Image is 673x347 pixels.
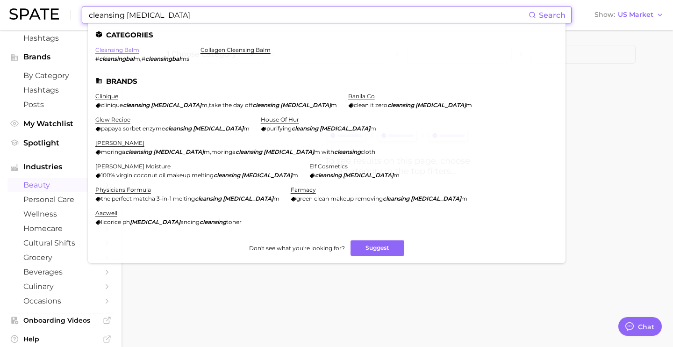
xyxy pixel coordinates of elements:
a: homecare [7,221,114,236]
em: cleansing [214,172,240,179]
a: beverages [7,265,114,279]
a: aacwell [95,210,117,217]
em: [MEDICAL_DATA] [151,101,201,108]
em: cleansing [315,172,342,179]
span: moringa [101,148,125,155]
em: cleansing [252,101,279,108]
span: Hashtags [23,34,98,43]
a: cleansing balm [95,46,139,53]
em: cleansing [334,148,361,155]
span: cloth [361,148,375,155]
a: Hashtags [7,31,114,45]
a: wellness [7,207,114,221]
span: grocery [23,253,98,262]
a: cultural shifts [7,236,114,250]
span: m [461,195,467,202]
em: [MEDICAL_DATA] [153,148,204,155]
button: Brands [7,50,114,64]
span: # [95,55,99,62]
span: personal care [23,195,98,204]
span: moringa [211,148,236,155]
a: physicians formula [95,186,151,193]
span: Search [539,11,566,20]
span: beauty [23,181,98,189]
a: banila co [348,93,375,100]
em: [MEDICAL_DATA] [320,125,370,132]
em: cleansing [383,195,409,202]
a: Spotlight [7,136,114,150]
span: Spotlight [23,138,98,147]
span: Hashtags [23,86,98,94]
li: Brands [95,77,558,85]
span: Brands [23,53,98,61]
span: m [273,195,279,202]
em: [MEDICAL_DATA] [193,125,243,132]
a: Hashtags [7,83,114,97]
span: Help [23,335,98,343]
a: elf cosmetics [309,163,348,170]
span: occasions [23,296,98,305]
span: US Market [618,12,653,17]
button: Industries [7,160,114,174]
span: by Category [23,71,98,80]
a: My Watchlist [7,116,114,131]
em: [MEDICAL_DATA] [242,172,292,179]
span: the perfect matcha 3-in-1 melting [101,195,195,202]
a: house of hur [261,116,299,123]
em: cleansing [387,101,414,108]
div: , [95,55,189,62]
em: cleansing [123,101,150,108]
img: SPATE [9,8,59,20]
a: glow recipe [95,116,130,123]
span: m [292,172,298,179]
span: m [204,148,210,155]
span: take the day off [209,101,252,108]
a: farmacy [291,186,316,193]
div: , [95,101,337,108]
span: m [201,101,208,108]
a: [PERSON_NAME] [95,139,144,146]
span: culinary [23,282,98,291]
span: m [370,125,376,132]
span: Onboarding Videos [23,316,98,325]
span: m [394,172,400,179]
em: [MEDICAL_DATA] [411,195,461,202]
span: wellness [23,210,98,218]
span: m [331,101,337,108]
li: Categories [95,31,558,39]
button: Suggest [351,240,404,256]
em: [MEDICAL_DATA] [415,101,466,108]
a: personal care [7,192,114,207]
em: cleansing [292,125,318,132]
em: [MEDICAL_DATA] [130,218,180,225]
a: [PERSON_NAME] moisture [95,163,171,170]
span: toner [226,218,242,225]
span: papaya sorbet enzyme [101,125,165,132]
span: m [134,55,140,62]
em: cleansingbal [99,55,134,62]
em: [MEDICAL_DATA] [280,101,331,108]
a: occasions [7,294,114,308]
em: [MEDICAL_DATA] [264,148,314,155]
span: Don't see what you're looking for? [249,245,345,252]
span: beverages [23,267,98,276]
a: by Category [7,68,114,83]
em: cleansingbal [145,55,180,62]
span: homecare [23,224,98,233]
a: beauty [7,178,114,192]
em: cleansing [195,195,222,202]
em: cleansing [236,148,262,155]
span: Posts [23,100,98,109]
span: m [243,125,250,132]
em: [MEDICAL_DATA] [343,172,394,179]
div: , [95,148,375,155]
em: cleansing [165,125,192,132]
span: licorice ph [101,218,130,225]
a: Help [7,332,114,346]
span: My Watchlist [23,119,98,128]
span: Industries [23,163,98,171]
span: green clean makeup removing [296,195,383,202]
em: cleansing [200,218,226,225]
a: collagen cleansing balm [200,46,271,53]
em: cleansing [125,148,152,155]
